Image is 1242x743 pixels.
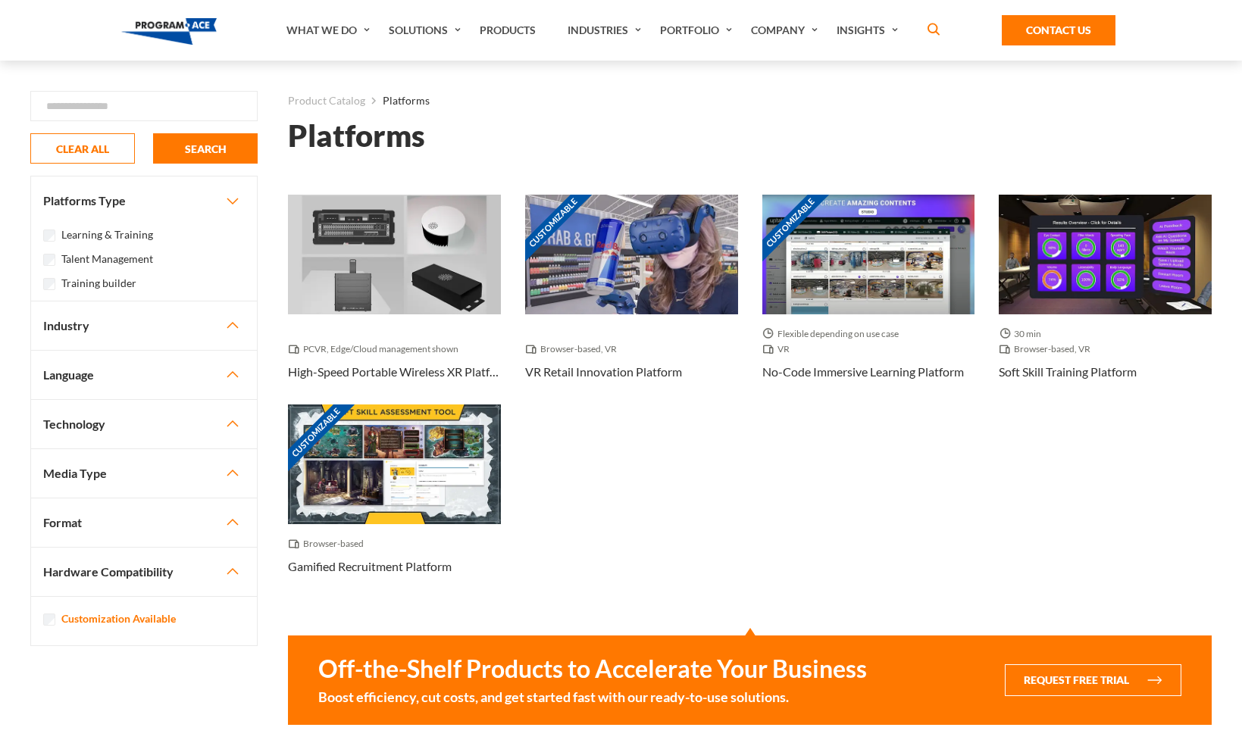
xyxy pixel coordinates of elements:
button: Technology [31,400,257,448]
h3: No-code Immersive Learning Platform [762,363,964,381]
button: Platforms Type [31,176,257,225]
button: Hardware Compatibility [31,548,257,596]
button: Request Free Trial [1005,664,1181,696]
span: Browser-based [288,536,370,551]
a: Thumbnail - Soft skill training platform 30 min Browser-based, VR Soft skill training platform [999,195,1212,404]
span: Flexible depending on use case [762,326,905,342]
label: Learning & Training [61,226,153,243]
button: CLEAR ALL [30,133,135,164]
a: Product Catalog [288,91,365,111]
input: Training builder [43,278,55,290]
span: Browser-based, VR [525,342,623,357]
button: Language [31,351,257,399]
label: Customization Available [61,610,176,627]
small: Boost efficiency, cut costs, and get started fast with our ready-to-use solutions. [318,687,867,707]
img: Program-Ace [121,18,217,45]
h3: VR Retail Innovation Platform [525,363,682,381]
button: Industry [31,301,257,350]
nav: breadcrumb [288,91,1212,111]
h3: Gamified recruitment platform [288,557,452,576]
span: Browser-based, VR [999,342,1097,357]
input: Customization Available [43,613,55,626]
h1: Platforms [288,123,425,149]
a: Customizable Thumbnail - No-code Immersive Learning Platform Flexible depending on use case VR No... [762,195,975,404]
strong: Off-the-Shelf Products to Accelerate Your Business [318,654,867,684]
span: 30 min [999,326,1047,342]
a: Thumbnail - High-Speed Portable Wireless XR Platform PCVR, Edge/Cloud management shown High-Speed... [288,195,501,404]
a: Contact Us [1002,15,1115,45]
a: Customizable Thumbnail - Gamified recruitment platform Browser-based Gamified recruitment platform [288,404,501,599]
h3: Soft skill training platform [999,363,1137,381]
button: Media Type [31,449,257,498]
button: Format [31,498,257,547]
a: Customizable Thumbnail - VR Retail Innovation Platform Browser-based, VR VR Retail Innovation Pla... [525,195,738,404]
span: VR [762,342,796,357]
label: Training builder [61,275,136,292]
h3: High-Speed Portable Wireless XR Platform [288,363,501,381]
label: Talent Management [61,251,153,267]
span: PCVR, Edge/Cloud management shown [288,342,465,357]
input: Learning & Training [43,229,55,242]
input: Talent Management [43,254,55,266]
li: Platforms [365,91,430,111]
